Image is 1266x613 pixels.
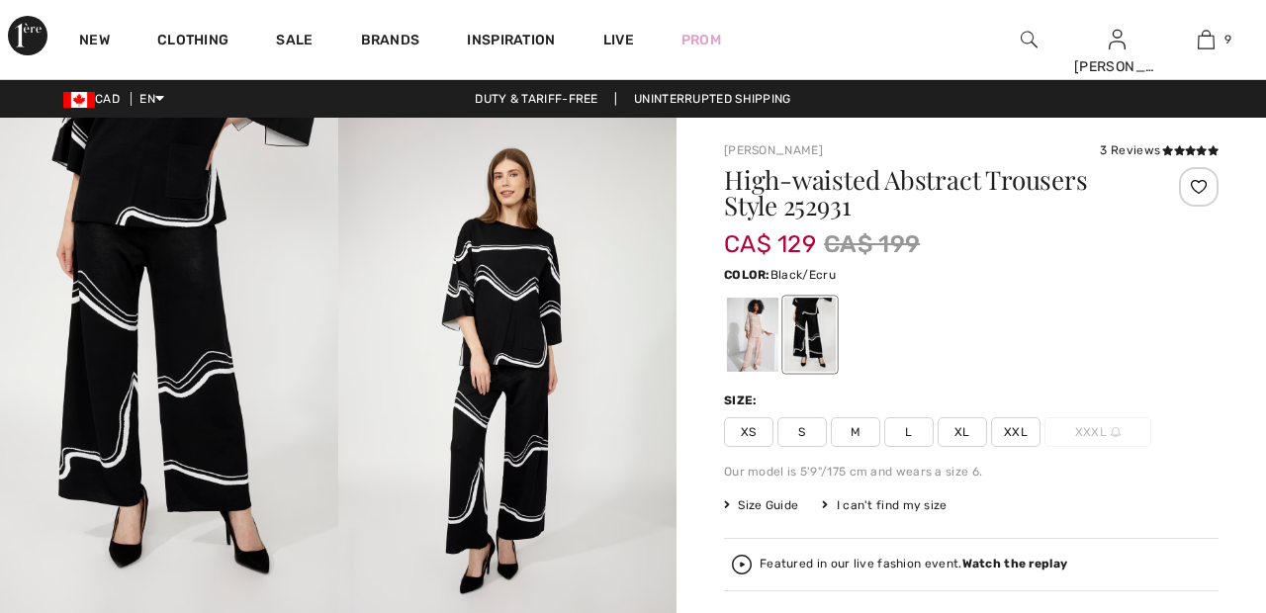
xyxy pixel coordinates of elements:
span: Black/Ecru [770,268,836,282]
a: New [79,32,110,52]
a: Sign In [1109,30,1126,48]
h1: High-waisted Abstract Trousers Style 252931 [724,167,1136,219]
span: 9 [1224,31,1231,48]
a: 9 [1162,28,1249,51]
span: XXXL [1044,417,1151,447]
span: XS [724,417,773,447]
span: L [884,417,934,447]
a: Live [603,30,634,50]
div: Featured in our live fashion event. [760,558,1067,570]
div: I can't find my size [822,496,947,514]
img: My Info [1109,28,1126,51]
a: Brands [361,32,420,52]
span: CA$ 129 [724,211,816,258]
div: Size: [724,392,762,409]
img: search the website [1021,28,1038,51]
span: XXL [991,417,1040,447]
span: Size Guide [724,496,798,514]
div: 3 Reviews [1100,141,1219,159]
a: [PERSON_NAME] [724,143,823,157]
img: My Bag [1198,28,1215,51]
div: Black/Ecru [784,298,836,372]
img: 1ère Avenue [8,16,47,55]
img: Watch the replay [732,555,752,574]
span: S [777,417,827,447]
div: Dune/ecru [727,298,778,372]
a: Prom [681,30,721,50]
span: EN [139,92,164,106]
a: Sale [276,32,313,52]
span: XL [938,417,987,447]
span: CAD [63,92,128,106]
span: Color: [724,268,770,282]
div: Our model is 5'9"/175 cm and wears a size 6. [724,463,1219,481]
a: Clothing [157,32,228,52]
div: [PERSON_NAME] [1074,56,1161,77]
strong: Watch the replay [962,557,1068,570]
span: M [831,417,880,447]
img: Canadian Dollar [63,92,95,108]
span: CA$ 199 [824,226,920,262]
img: ring-m.svg [1111,427,1121,437]
span: Inspiration [467,32,555,52]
